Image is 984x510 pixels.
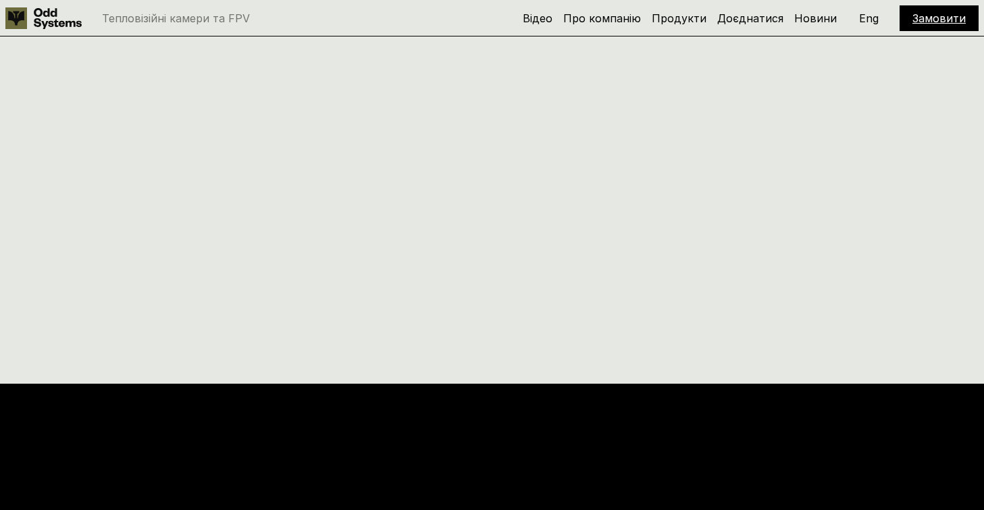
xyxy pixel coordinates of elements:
a: Замовити [912,11,966,25]
a: Про компанію [563,11,641,25]
iframe: HelpCrunch [821,449,970,496]
p: Eng [859,13,879,24]
a: Новини [794,11,837,25]
a: Відео [523,11,552,25]
p: Тепловізійні камери та FPV [102,13,250,24]
a: Доєднатися [717,11,783,25]
a: Продукти [652,11,706,25]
